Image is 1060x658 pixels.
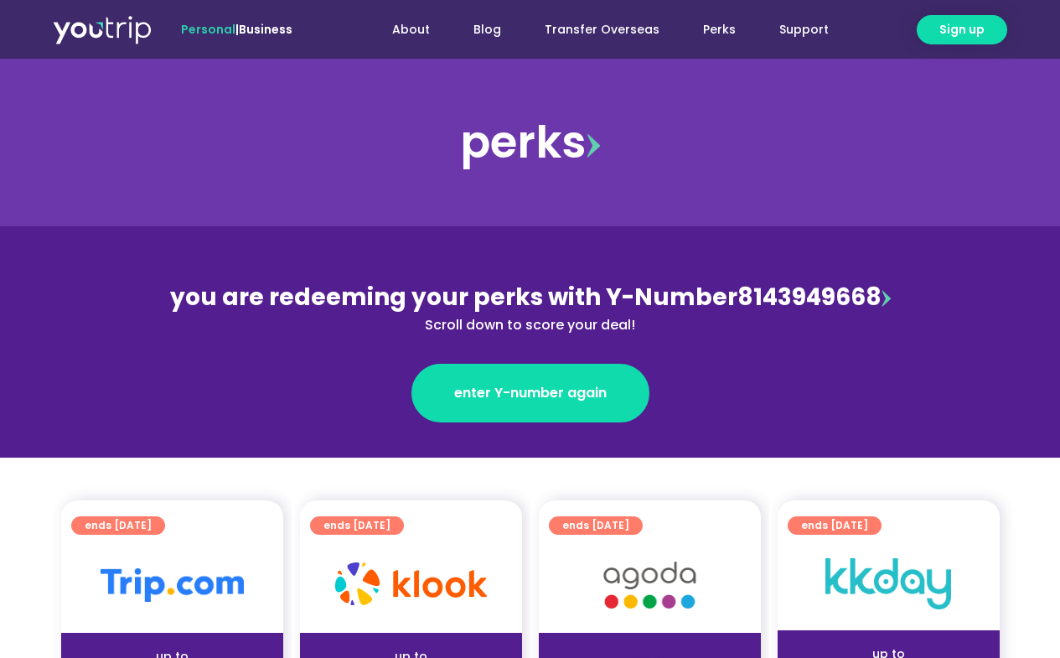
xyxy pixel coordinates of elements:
span: you are redeeming your perks with Y-Number [170,281,737,313]
div: Scroll down to score your deal! [167,315,894,335]
nav: Menu [338,14,851,45]
a: Blog [452,14,523,45]
a: ends [DATE] [788,516,882,535]
a: Support [758,14,851,45]
a: Transfer Overseas [523,14,681,45]
span: ends [DATE] [562,516,629,535]
span: | [181,21,292,38]
span: ends [DATE] [85,516,152,535]
a: Sign up [917,15,1007,44]
a: ends [DATE] [71,516,165,535]
a: Business [239,21,292,38]
span: ends [DATE] [323,516,390,535]
a: ends [DATE] [310,516,404,535]
span: Personal [181,21,235,38]
a: ends [DATE] [549,516,643,535]
span: Sign up [939,21,985,39]
span: ends [DATE] [801,516,868,535]
span: enter Y-number again [454,383,607,403]
a: enter Y-number again [411,364,649,422]
a: About [370,14,452,45]
div: 8143949668 [167,280,894,335]
a: Perks [681,14,758,45]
